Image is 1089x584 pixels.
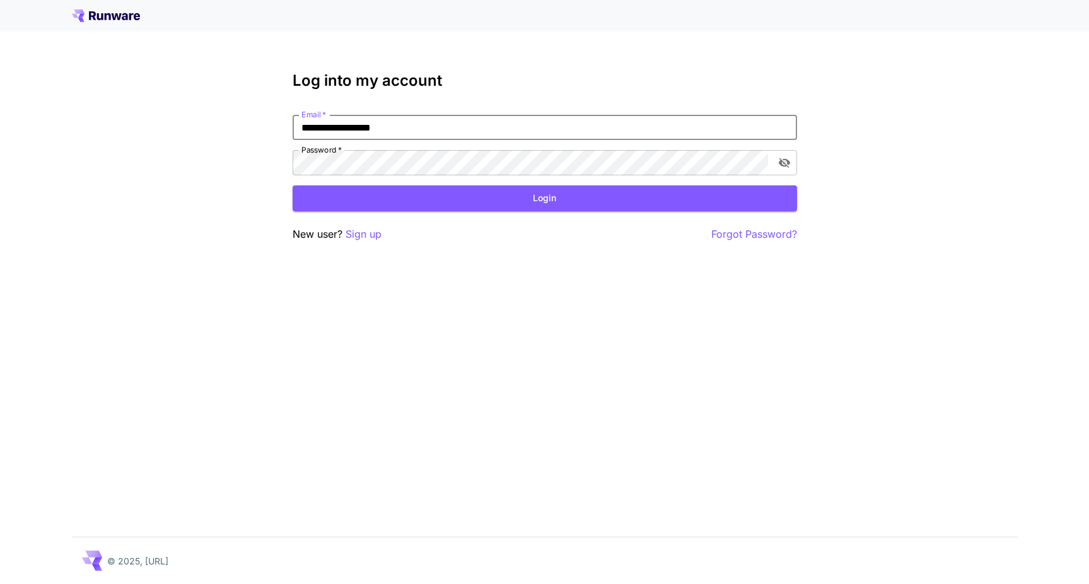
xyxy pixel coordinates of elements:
button: Forgot Password? [711,226,797,242]
button: toggle password visibility [773,151,796,174]
h3: Log into my account [293,72,797,90]
button: Sign up [346,226,381,242]
button: Login [293,185,797,211]
label: Email [301,109,326,120]
p: © 2025, [URL] [107,554,168,568]
p: New user? [293,226,381,242]
label: Password [301,144,342,155]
